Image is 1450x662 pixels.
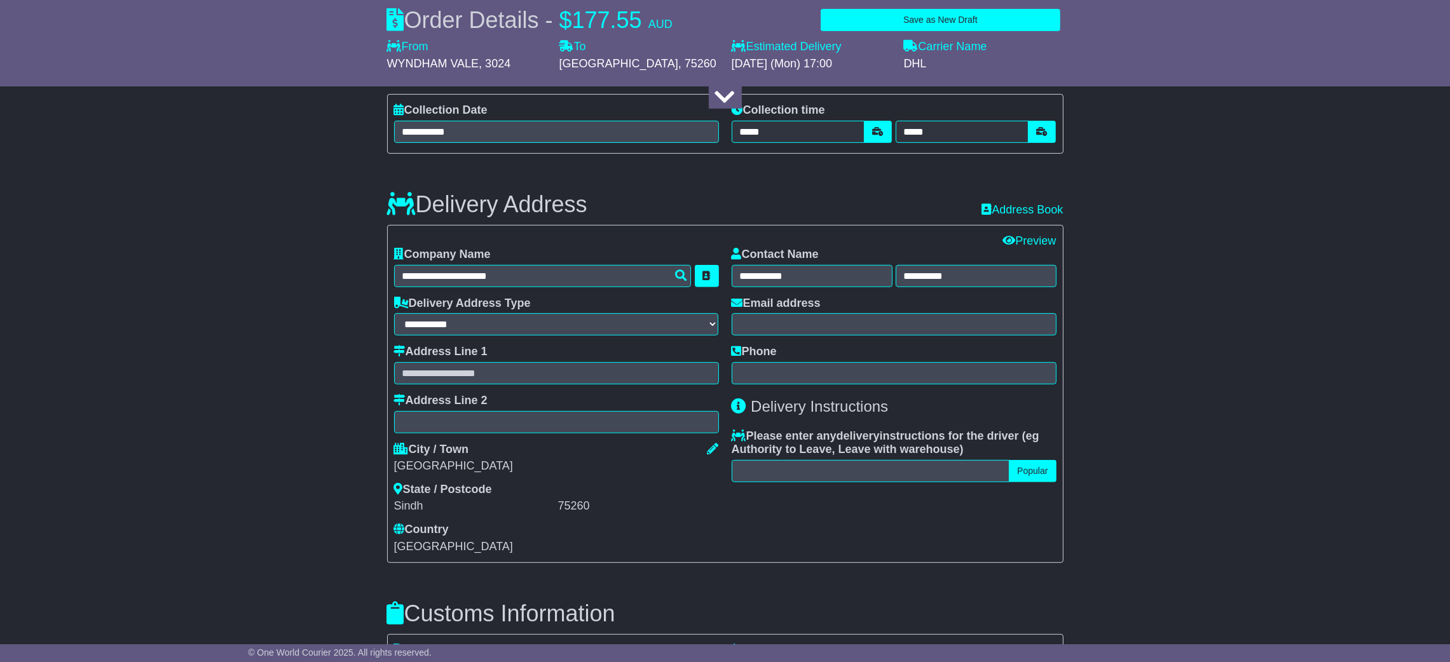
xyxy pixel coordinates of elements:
label: Company Name [394,248,491,262]
span: © One World Courier 2025. All rights reserved. [248,647,432,658]
span: $ [559,7,572,33]
span: AUD [648,18,673,30]
label: From [387,40,428,54]
span: , 3024 [479,57,510,70]
label: State / Postcode [394,483,492,497]
span: WYNDHAM VALE [387,57,479,70]
span: delivery [837,429,880,442]
span: [GEOGRAPHIC_DATA] [559,57,678,70]
label: Carrier Name [904,40,987,54]
label: To [559,40,586,54]
label: Do you require a commercial invoice? [394,644,610,658]
a: Preview [1002,234,1056,247]
label: What is the total value of the goods? [732,644,938,658]
button: Save as New Draft [821,9,1060,31]
div: 75260 [558,499,719,513]
span: Delivery Instructions [751,398,888,415]
h3: Delivery Address [387,192,587,217]
label: Address Line 2 [394,394,488,408]
span: eg Authority to Leave, Leave with warehouse [732,429,1039,456]
span: , 75260 [678,57,716,70]
label: Address Line 1 [394,345,488,359]
a: Address Book [981,203,1063,216]
div: [GEOGRAPHIC_DATA] [394,459,719,473]
span: [GEOGRAPHIC_DATA] [394,540,513,553]
div: Sindh [394,499,555,513]
label: Delivery Address Type [394,297,531,311]
label: Contact Name [732,248,819,262]
label: City / Town [394,443,469,457]
div: Order Details - [387,6,673,34]
label: Collection time [732,104,825,118]
label: Email address [732,297,821,311]
span: 177.55 [572,7,642,33]
button: Popular [1009,460,1056,482]
div: [DATE] (Mon) 17:00 [732,57,891,71]
label: Please enter any instructions for the driver ( ) [732,429,1057,457]
label: Estimated Delivery [732,40,891,54]
label: Phone [732,345,777,359]
label: Collection Date [394,104,488,118]
div: DHL [904,57,1064,71]
h3: Customs Information [387,601,1064,626]
label: Country [394,523,449,537]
